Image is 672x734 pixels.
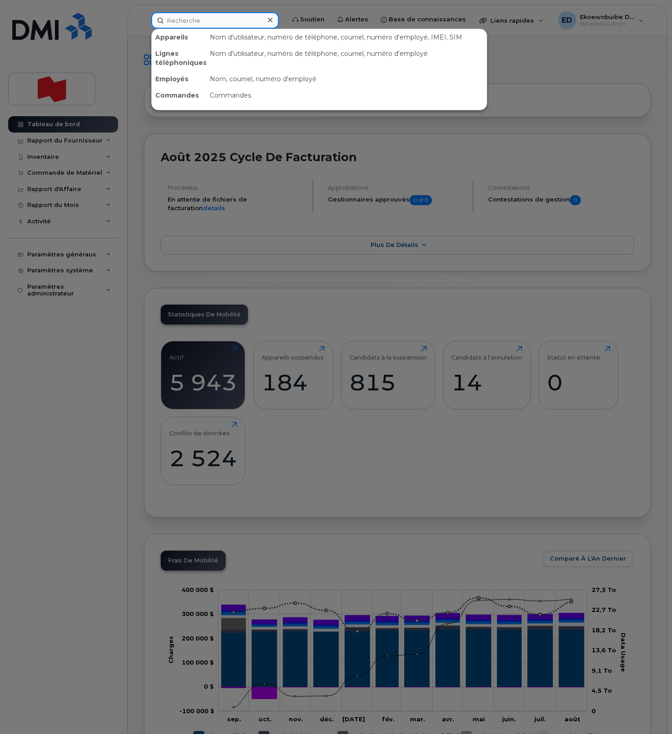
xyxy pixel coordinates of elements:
div: Nom, courriel, numéro d'employé [206,71,487,87]
div: Nom d'utilisateur, numéro de téléphone, courriel, numéro d'employé [206,45,487,71]
div: Commandes [206,87,487,103]
div: Nom d'utilisateur, numéro de téléphone, courriel, numéro d'employé, IMEI, SIM [206,29,487,45]
div: Lignes téléphoniques [152,45,206,71]
div: Commandes [152,87,206,103]
div: Appareils [152,29,206,45]
div: Employés [152,71,206,87]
